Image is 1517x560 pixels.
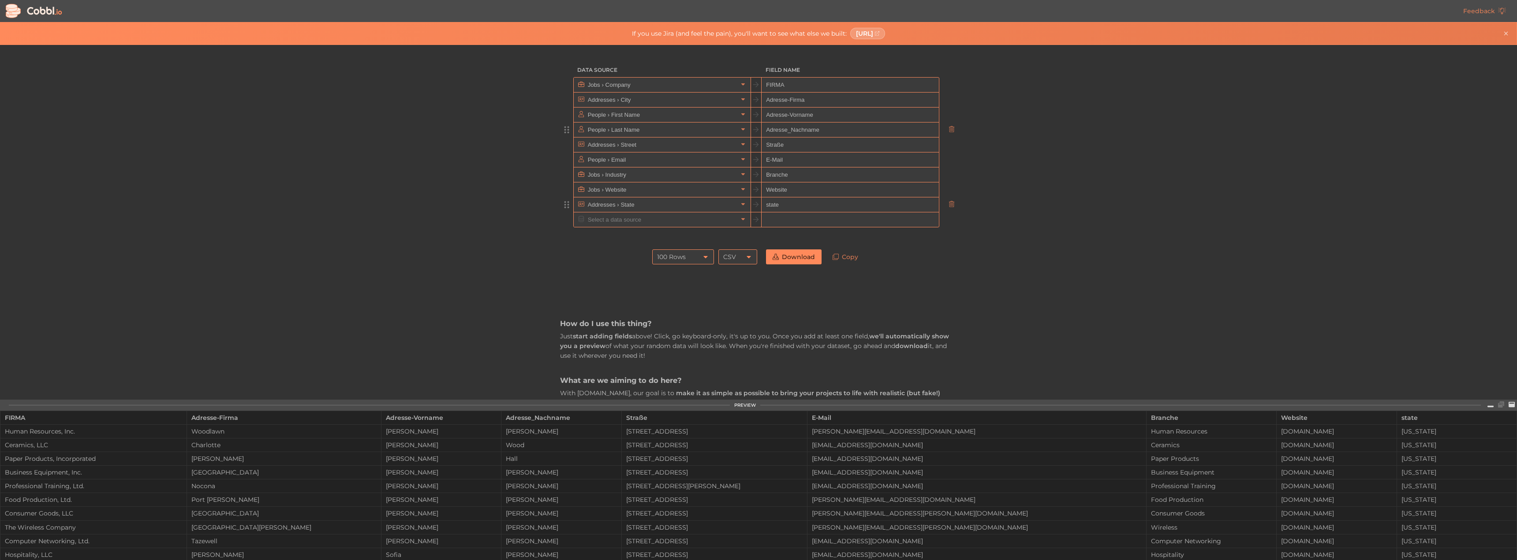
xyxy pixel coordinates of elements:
input: Select a data source [586,137,738,152]
div: [EMAIL_ADDRESS][DOMAIN_NAME] [807,455,1146,462]
div: Professional Training [1147,482,1276,490]
div: Human Resources [1147,428,1276,435]
div: [STREET_ADDRESS] [622,524,807,531]
div: Business Equipment [1147,469,1276,476]
div: Website [1281,411,1392,424]
div: 100 Rows [657,249,686,264]
div: PREVIEW [734,403,756,408]
a: Feedback [1457,4,1513,19]
div: [GEOGRAPHIC_DATA] [187,469,381,476]
div: Hall [501,455,621,462]
div: Woodlawn [187,428,381,435]
div: Food Production [1147,496,1276,503]
div: [PERSON_NAME][EMAIL_ADDRESS][DOMAIN_NAME] [807,428,1146,435]
div: [PERSON_NAME] [501,538,621,545]
a: Copy [826,249,865,264]
div: [US_STATE] [1397,441,1517,449]
div: [GEOGRAPHIC_DATA] [187,510,381,517]
div: Consumer Goods [1147,510,1276,517]
div: Food Production, Ltd. [0,496,187,503]
div: [PERSON_NAME] [381,524,501,531]
div: Straße [626,411,803,424]
div: [STREET_ADDRESS][PERSON_NAME] [622,482,807,490]
div: [PERSON_NAME] [381,428,501,435]
div: [US_STATE] [1397,510,1517,517]
div: Human Resources, Inc. [0,428,187,435]
input: Select a data source [586,167,738,182]
span: [URL] [856,30,873,37]
div: Consumer Goods, LLC [0,510,187,517]
div: Nocona [187,482,381,490]
div: Computer Networking, Ltd. [0,538,187,545]
div: [US_STATE] [1397,482,1517,490]
div: [US_STATE] [1397,538,1517,545]
div: [STREET_ADDRESS] [622,551,807,558]
input: Select a data source [586,152,738,167]
div: [STREET_ADDRESS] [622,510,807,517]
div: [DOMAIN_NAME] [1277,538,1396,545]
div: [PERSON_NAME] [501,496,621,503]
div: [PERSON_NAME][EMAIL_ADDRESS][PERSON_NAME][DOMAIN_NAME] [807,510,1146,517]
div: Business Equipment, Inc. [0,469,187,476]
input: Select a data source [586,122,738,137]
div: Computer Networking [1147,538,1276,545]
strong: make it as simple as possible to bring your projects to life with realistic (but fake!) data [560,389,940,407]
div: Adresse-Firma [191,411,377,424]
div: Sofia [381,551,501,558]
div: [DOMAIN_NAME] [1277,441,1396,449]
div: The Wireless Company [0,524,187,531]
div: [DOMAIN_NAME] [1277,469,1396,476]
div: [EMAIL_ADDRESS][DOMAIN_NAME] [807,538,1146,545]
div: [EMAIL_ADDRESS][DOMAIN_NAME] [807,441,1146,449]
div: [US_STATE] [1397,428,1517,435]
div: [US_STATE] [1397,524,1517,531]
div: Paper Products [1147,455,1276,462]
a: [URL] [850,28,886,39]
div: CSV [723,249,736,264]
div: [DOMAIN_NAME] [1277,428,1396,435]
div: [PERSON_NAME] [381,510,501,517]
div: [EMAIL_ADDRESS][DOMAIN_NAME] [807,482,1146,490]
div: Ceramics [1147,441,1276,449]
input: Select a data source [586,197,738,212]
div: [PERSON_NAME][EMAIL_ADDRESS][PERSON_NAME][DOMAIN_NAME] [807,524,1146,531]
div: [US_STATE] [1397,496,1517,503]
div: [PERSON_NAME] [381,538,501,545]
div: Branche [1151,411,1272,424]
div: [PERSON_NAME] [381,469,501,476]
h3: What are we aiming to do here? [560,375,957,385]
div: [PERSON_NAME] [501,524,621,531]
div: E-Mail [812,411,1142,424]
div: [PERSON_NAME][EMAIL_ADDRESS][DOMAIN_NAME] [807,496,1146,503]
div: Hospitality [1147,551,1276,558]
h3: Field Name [762,63,939,78]
div: Paper Products, Incorporated [0,455,187,462]
div: Hospitality, LLC [0,551,187,558]
input: Select a data source [586,93,738,107]
button: Close banner [1501,28,1511,39]
h3: Data Source [573,63,751,78]
div: Professional Training, Ltd. [0,482,187,490]
div: Adresse_Nachname [506,411,617,424]
input: Select a data source [586,108,738,122]
div: [PERSON_NAME] [381,482,501,490]
div: Tazewell [187,538,381,545]
div: Port [PERSON_NAME] [187,496,381,503]
div: [US_STATE] [1397,551,1517,558]
div: [PERSON_NAME] [381,496,501,503]
div: [DOMAIN_NAME] [1277,524,1396,531]
div: Wireless [1147,524,1276,531]
div: [PERSON_NAME] [187,455,381,462]
div: [PERSON_NAME] [187,551,381,558]
div: [PERSON_NAME] [501,510,621,517]
span: If you use Jira (and feel the pain), you'll want to see what else we built: [632,30,847,37]
div: [DOMAIN_NAME] [1277,496,1396,503]
div: [STREET_ADDRESS] [622,469,807,476]
div: [STREET_ADDRESS] [622,455,807,462]
div: [PERSON_NAME] [381,441,501,449]
div: Wood [501,441,621,449]
div: FIRMA [5,411,182,424]
a: Download [766,249,822,264]
p: With [DOMAIN_NAME], our goal is to . Maybe you have a project that, yeah, it looks fine, but it's... [560,388,957,447]
h3: How do I use this thing? [560,319,957,328]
